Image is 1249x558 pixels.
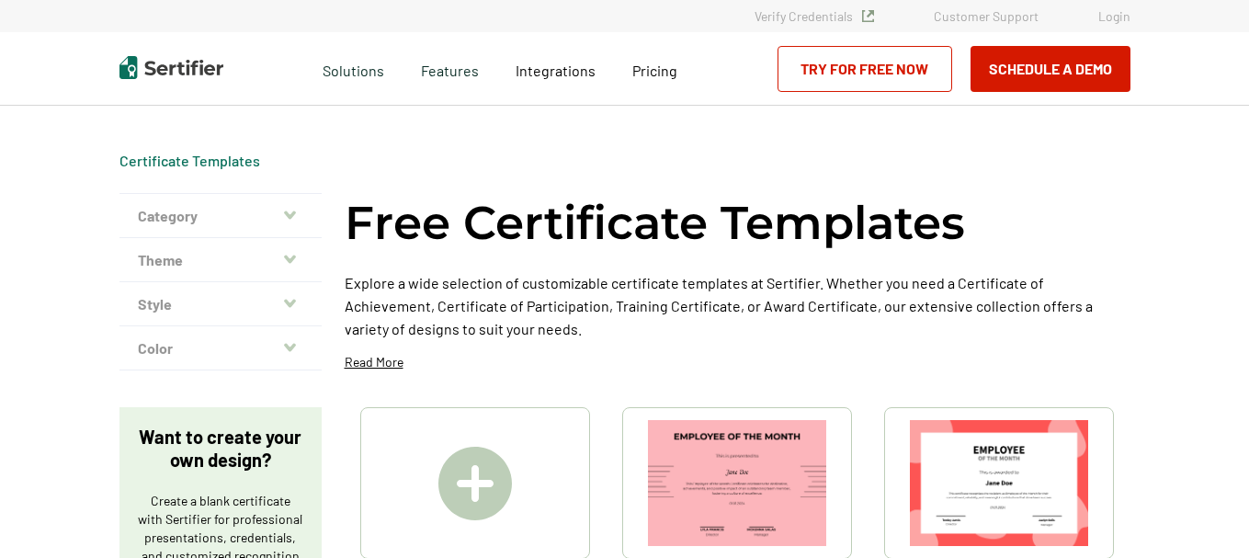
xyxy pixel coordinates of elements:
[516,62,596,79] span: Integrations
[119,238,322,282] button: Theme
[1098,8,1130,24] a: Login
[438,447,512,520] img: Create A Blank Certificate
[345,193,965,253] h1: Free Certificate Templates
[910,420,1088,546] img: Modern & Red Employee of the Month Certificate Template
[119,326,322,370] button: Color
[119,152,260,170] div: Breadcrumb
[119,282,322,326] button: Style
[632,57,677,80] a: Pricing
[119,152,260,170] span: Certificate Templates
[862,10,874,22] img: Verified
[323,57,384,80] span: Solutions
[345,271,1130,340] p: Explore a wide selection of customizable certificate templates at Sertifier. Whether you need a C...
[138,426,303,472] p: Want to create your own design?
[648,420,826,546] img: Simple & Modern Employee of the Month Certificate Template
[632,62,677,79] span: Pricing
[755,8,874,24] a: Verify Credentials
[119,194,322,238] button: Category
[516,57,596,80] a: Integrations
[934,8,1039,24] a: Customer Support
[421,57,479,80] span: Features
[345,353,403,371] p: Read More
[778,46,952,92] a: Try for Free Now
[119,56,223,79] img: Sertifier | Digital Credentialing Platform
[119,152,260,169] a: Certificate Templates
